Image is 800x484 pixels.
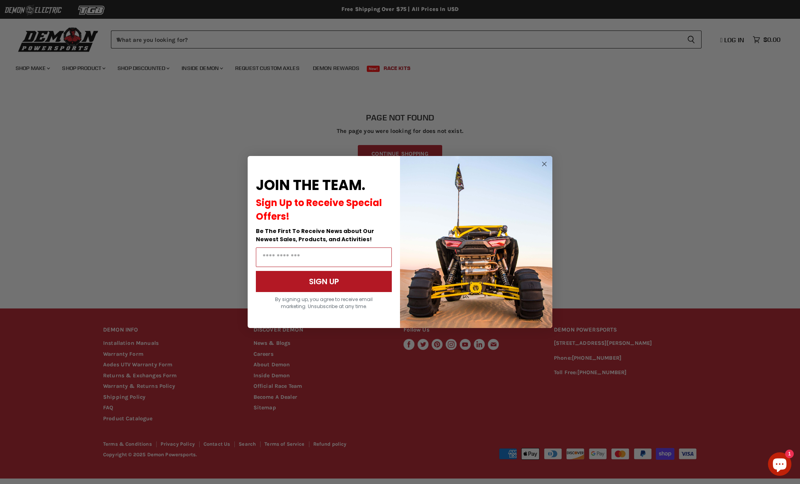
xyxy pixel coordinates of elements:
[766,452,794,478] inbox-online-store-chat: Shopify online store chat
[539,159,549,169] button: Close dialog
[256,271,392,292] button: SIGN UP
[400,156,552,328] img: a9095488-b6e7-41ba-879d-588abfab540b.jpeg
[256,227,374,243] span: Be The First To Receive News about Our Newest Sales, Products, and Activities!
[256,247,392,267] input: Email Address
[256,175,365,195] span: JOIN THE TEAM.
[256,196,382,223] span: Sign Up to Receive Special Offers!
[275,296,373,310] span: By signing up, you agree to receive email marketing. Unsubscribe at any time.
